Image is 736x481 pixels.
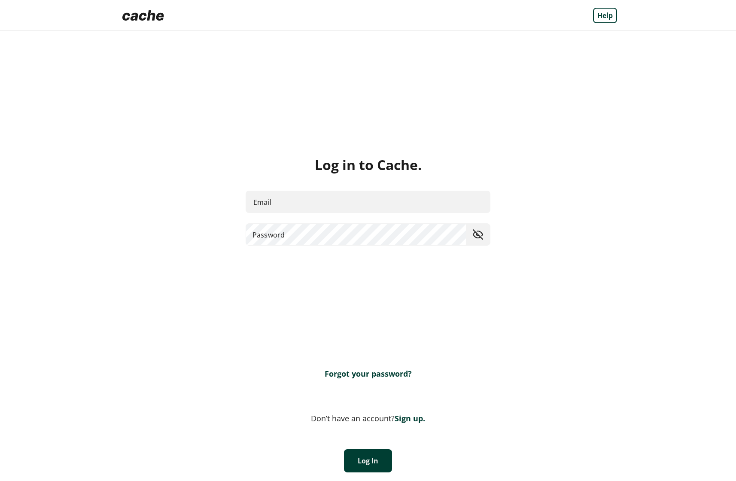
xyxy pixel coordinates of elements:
[593,8,617,23] a: Help
[119,156,617,174] div: Log in to Cache.
[395,413,425,423] a: Sign up.
[469,226,487,243] button: toggle password visibility
[119,7,167,24] img: Logo
[344,449,392,472] button: Log In
[325,368,412,379] a: Forgot your password?
[119,413,617,423] div: Don’t have an account?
